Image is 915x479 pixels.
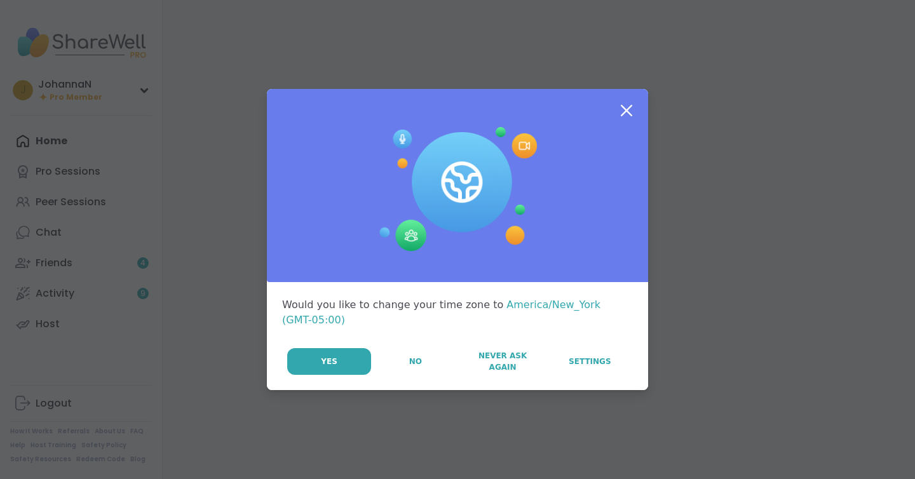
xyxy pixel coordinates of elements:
span: Yes [321,356,337,367]
button: No [372,348,458,375]
img: Session Experience [378,127,537,252]
button: Never Ask Again [459,348,545,375]
div: Would you like to change your time zone to [282,297,633,328]
a: Settings [547,348,633,375]
span: No [409,356,422,367]
span: Never Ask Again [466,350,539,373]
span: Settings [569,356,611,367]
span: America/New_York (GMT-05:00) [282,299,600,326]
button: Yes [287,348,371,375]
